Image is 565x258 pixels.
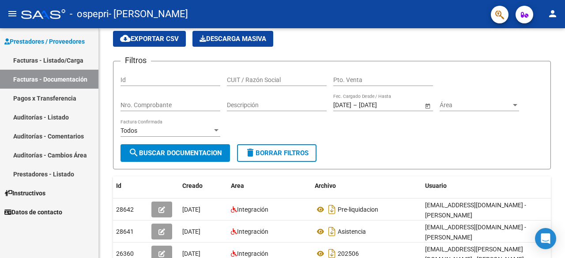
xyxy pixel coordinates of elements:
[200,35,266,43] span: Descarga Masiva
[547,8,558,19] mat-icon: person
[333,101,351,109] input: Start date
[182,182,203,189] span: Creado
[113,176,148,195] datatable-header-cell: Id
[338,228,366,235] span: Asistencia
[192,31,273,47] button: Descarga Masiva
[359,101,402,109] input: End date
[179,176,227,195] datatable-header-cell: Creado
[353,101,357,109] span: –
[4,188,45,198] span: Instructivos
[237,250,268,257] span: Integración
[116,250,134,257] span: 26360
[182,250,200,257] span: [DATE]
[4,207,62,217] span: Datos de contacto
[237,206,268,213] span: Integración
[227,176,311,195] datatable-header-cell: Area
[109,4,188,24] span: - [PERSON_NAME]
[440,101,511,109] span: Área
[116,228,134,235] span: 28641
[326,202,338,217] i: Descargar documento
[116,182,121,189] span: Id
[7,8,18,19] mat-icon: menu
[423,101,432,110] button: Open calendar
[425,202,526,219] span: [EMAIL_ADDRESS][DOMAIN_NAME] - [PERSON_NAME]
[231,182,244,189] span: Area
[425,182,447,189] span: Usuario
[422,176,554,195] datatable-header-cell: Usuario
[315,182,336,189] span: Archivo
[116,206,134,213] span: 28642
[128,149,222,157] span: Buscar Documentacion
[128,147,139,158] mat-icon: search
[237,228,268,235] span: Integración
[311,176,422,195] datatable-header-cell: Archivo
[121,54,151,67] h3: Filtros
[338,250,359,257] span: 202506
[338,206,378,213] span: Pre-liquidacion
[245,149,309,157] span: Borrar Filtros
[70,4,109,24] span: - ospepri
[535,228,556,249] div: Open Intercom Messenger
[326,224,338,239] i: Descargar documento
[4,37,85,46] span: Prestadores / Proveedores
[121,127,137,134] span: Todos
[245,147,256,158] mat-icon: delete
[120,33,131,44] mat-icon: cloud_download
[425,224,526,241] span: [EMAIL_ADDRESS][DOMAIN_NAME] - [PERSON_NAME]
[113,31,186,47] button: Exportar CSV
[237,144,316,162] button: Borrar Filtros
[182,228,200,235] span: [DATE]
[121,144,230,162] button: Buscar Documentacion
[120,35,179,43] span: Exportar CSV
[192,31,273,47] app-download-masive: Descarga masiva de comprobantes (adjuntos)
[182,206,200,213] span: [DATE]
